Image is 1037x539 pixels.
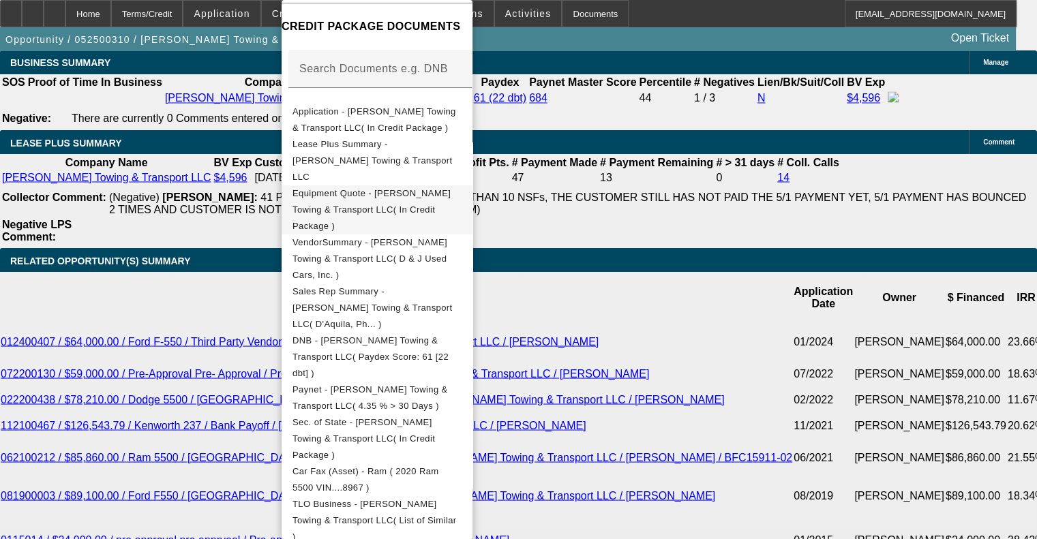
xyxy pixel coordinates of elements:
[282,283,472,333] button: Sales Rep Summary - Sawyer's Towing & Transport LLC( D'Aquila, Ph... )
[282,463,472,496] button: Car Fax (Asset) - Ram ( 2020 Ram 5500 VIN....8967 )
[299,63,448,74] mat-label: Search Documents e.g. DNB
[292,139,453,182] span: Lease Plus Summary - [PERSON_NAME] Towing & Transport LLC
[282,136,472,185] button: Lease Plus Summary - Sawyer's Towing & Transport LLC
[292,417,435,460] span: Sec. of State - [PERSON_NAME] Towing & Transport LLC( In Credit Package )
[282,414,472,463] button: Sec. of State - Sawyer's Towing & Transport LLC( In Credit Package )
[282,234,472,283] button: VendorSummary - Sawyer's Towing & Transport LLC( D & J Used Cars, Inc. )
[292,466,439,493] span: Car Fax (Asset) - Ram ( 2020 Ram 5500 VIN....8967 )
[292,188,451,231] span: Equipment Quote - [PERSON_NAME] Towing & Transport LLC( In Credit Package )
[282,18,472,35] h4: CREDIT PACKAGE DOCUMENTS
[292,384,448,411] span: Paynet - [PERSON_NAME] Towing & Transport LLC( 4.35 % > 30 Days )
[282,185,472,234] button: Equipment Quote - Sawyer's Towing & Transport LLC( In Credit Package )
[292,335,449,378] span: DNB - [PERSON_NAME] Towing & Transport LLC( Paydex Score: 61 [22 dbt] )
[292,237,447,280] span: VendorSummary - [PERSON_NAME] Towing & Transport LLC( D & J Used Cars, Inc. )
[282,104,472,136] button: Application - Sawyer's Towing & Transport LLC( In Credit Package )
[292,286,453,329] span: Sales Rep Summary - [PERSON_NAME] Towing & Transport LLC( D'Aquila, Ph... )
[282,382,472,414] button: Paynet - Sawyer's Towing & Transport LLC( 4.35 % > 30 Days )
[282,333,472,382] button: DNB - Sawyer's Towing & Transport LLC( Paydex Score: 61 [22 dbt] )
[292,106,456,133] span: Application - [PERSON_NAME] Towing & Transport LLC( In Credit Package )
